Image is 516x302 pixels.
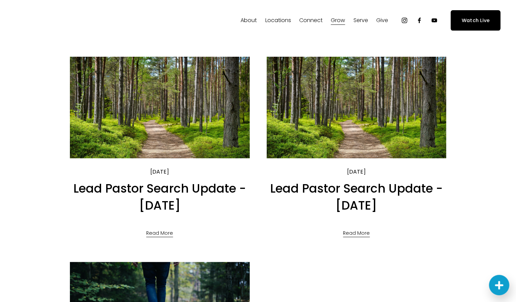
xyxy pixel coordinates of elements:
a: Read More [146,224,173,238]
span: Give [376,16,388,25]
span: Grow [331,16,345,25]
a: folder dropdown [353,15,368,26]
time: [DATE] [347,168,366,175]
img: Lead Pastor Search Update - June 2023 [266,56,447,159]
span: Serve [353,16,368,25]
a: folder dropdown [299,15,323,26]
img: Fellowship Memphis [16,14,110,27]
time: [DATE] [150,168,169,175]
a: folder dropdown [265,15,291,26]
a: folder dropdown [241,15,257,26]
img: Lead Pastor Search Update - September 2023 [69,56,250,159]
a: Instagram [401,17,408,24]
a: Watch Live [451,10,500,30]
a: YouTube [431,17,438,24]
a: Lead Pastor Search Update - [DATE] [270,180,443,213]
a: Facebook [416,17,423,24]
a: Lead Pastor Search Update - [DATE] [73,180,246,213]
a: Read More [343,224,370,238]
span: Connect [299,16,323,25]
a: folder dropdown [376,15,388,26]
span: Locations [265,16,291,25]
a: folder dropdown [331,15,345,26]
span: About [241,16,257,25]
